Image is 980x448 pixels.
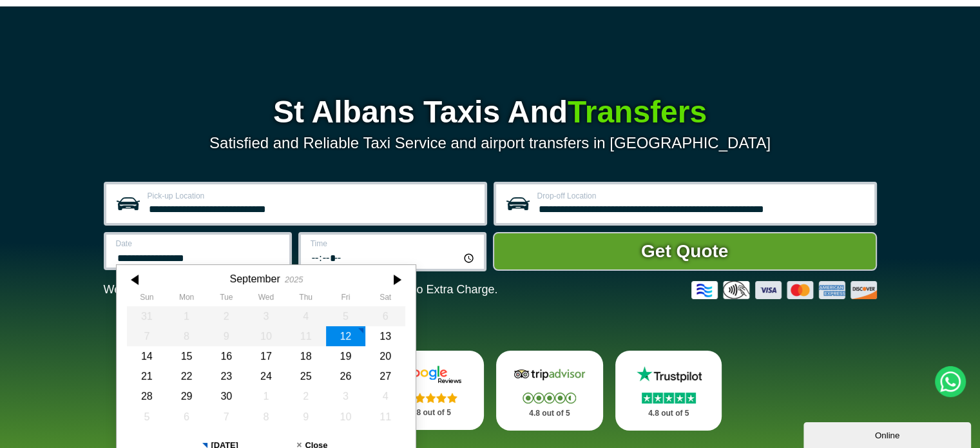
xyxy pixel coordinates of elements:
div: 16 September 2025 [206,346,246,366]
div: 17 September 2025 [246,346,286,366]
img: Tripadvisor [511,365,588,384]
div: 25 September 2025 [285,366,325,386]
th: Wednesday [246,293,286,306]
div: 01 September 2025 [166,306,206,326]
h1: St Albans Taxis And [104,97,877,128]
div: 11 October 2025 [365,407,405,427]
div: 03 October 2025 [325,386,365,406]
div: 19 September 2025 [325,346,365,366]
a: Tripadvisor Stars 4.8 out of 5 [496,351,603,431]
iframe: chat widget [803,420,974,448]
div: 24 September 2025 [246,366,286,386]
p: 4.8 out of 5 [391,405,470,421]
div: 18 September 2025 [285,346,325,366]
div: 09 October 2025 [285,407,325,427]
th: Thursday [285,293,325,306]
a: Google Stars 4.8 out of 5 [377,351,484,430]
div: 03 September 2025 [246,306,286,326]
label: Pick-up Location [148,192,477,200]
div: 10 October 2025 [325,407,365,427]
div: 04 October 2025 [365,386,405,406]
label: Drop-off Location [537,192,867,200]
div: 01 October 2025 [246,386,286,406]
div: 02 October 2025 [285,386,325,406]
img: Google [392,365,469,384]
div: 07 September 2025 [127,326,167,346]
img: Stars [523,393,576,404]
div: 2025 [284,275,302,284]
span: Transfers [568,95,707,129]
th: Sunday [127,293,167,306]
a: Trustpilot Stars 4.8 out of 5 [615,351,722,431]
div: 22 September 2025 [166,366,206,386]
div: 09 September 2025 [206,326,246,346]
div: 08 September 2025 [166,326,206,346]
div: 02 September 2025 [206,306,246,326]
div: 12 September 2025 [325,326,365,346]
label: Date [116,240,282,248]
label: Time [311,240,476,248]
img: Trustpilot [630,365,707,384]
div: 28 September 2025 [127,386,167,406]
div: 11 September 2025 [285,326,325,346]
img: Credit And Debit Cards [691,281,877,299]
div: 26 September 2025 [325,366,365,386]
div: 15 September 2025 [166,346,206,366]
div: 05 October 2025 [127,407,167,427]
p: 4.8 out of 5 [629,405,708,422]
div: 13 September 2025 [365,326,405,346]
div: September [229,273,280,285]
div: 21 September 2025 [127,366,167,386]
div: 04 September 2025 [285,306,325,326]
img: Stars [642,393,696,404]
th: Monday [166,293,206,306]
img: Stars [404,393,457,403]
th: Saturday [365,293,405,306]
p: Satisfied and Reliable Taxi Service and airport transfers in [GEOGRAPHIC_DATA] [104,134,877,152]
div: 06 October 2025 [166,407,206,427]
p: 4.8 out of 5 [510,405,589,422]
button: Get Quote [493,232,877,271]
p: We Now Accept Card & Contactless Payment In [104,283,498,297]
div: 31 August 2025 [127,306,167,326]
div: 27 September 2025 [365,366,405,386]
div: 14 September 2025 [127,346,167,366]
span: The Car at No Extra Charge. [350,283,497,296]
div: 20 September 2025 [365,346,405,366]
div: 05 September 2025 [325,306,365,326]
div: 06 September 2025 [365,306,405,326]
th: Friday [325,293,365,306]
div: 23 September 2025 [206,366,246,386]
th: Tuesday [206,293,246,306]
div: 07 October 2025 [206,407,246,427]
div: 10 September 2025 [246,326,286,346]
div: 30 September 2025 [206,386,246,406]
div: 08 October 2025 [246,407,286,427]
div: 29 September 2025 [166,386,206,406]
